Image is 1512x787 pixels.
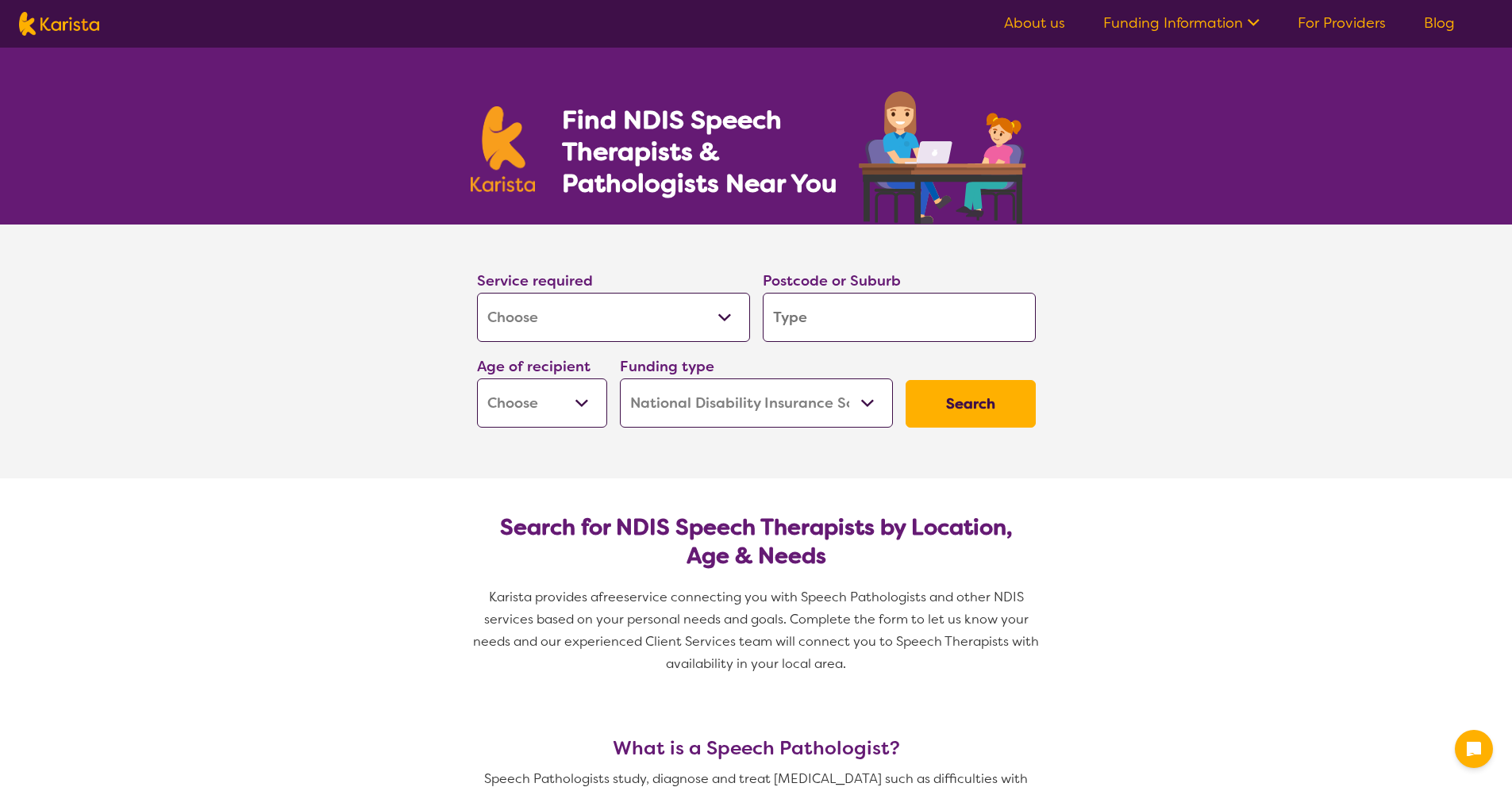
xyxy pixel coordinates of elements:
[906,380,1036,428] button: Search
[1298,13,1386,33] a: For Providers
[846,86,1042,225] img: speech-therapy
[598,589,624,605] span: free
[19,12,99,36] img: Karista logo
[471,737,1042,759] h3: What is a Speech Pathologist?
[1004,13,1065,33] a: About us
[477,271,593,290] label: Service required
[477,357,591,376] label: Age of recipient
[562,104,856,199] h1: Find NDIS Speech Therapists & Pathologists Near You
[620,357,714,376] label: Funding type
[489,589,598,605] span: Karista provides a
[473,589,1042,672] span: service connecting you with Speech Pathologists and other NDIS services based on your personal ne...
[490,513,1023,570] h2: Search for NDIS Speech Therapists by Location, Age & Needs
[1424,13,1455,33] a: Blog
[1103,13,1260,33] a: Funding Information
[471,106,536,192] img: Karista logo
[763,293,1036,342] input: Type
[763,271,901,290] label: Postcode or Suburb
